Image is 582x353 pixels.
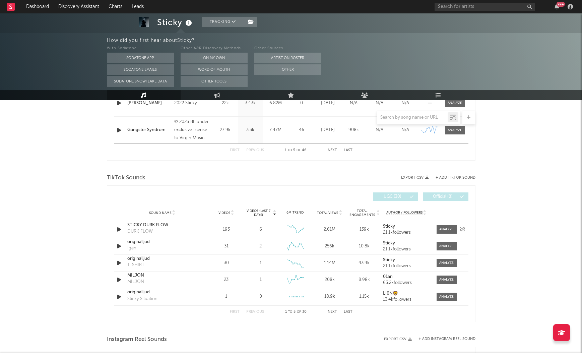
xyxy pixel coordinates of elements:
button: Export CSV [384,337,412,341]
div: 908k [342,127,365,133]
div: 256k [314,243,345,250]
div: Igen [127,245,136,252]
div: 1 [260,260,262,267]
div: + Add Instagram Reel Sound [412,337,475,341]
a: Sticky [383,241,430,246]
div: 1.15k [348,293,380,300]
button: Word Of Mouth [181,64,248,75]
div: N/A [394,100,416,107]
div: Other A&R Discovery Methods [181,45,248,53]
button: Sodatone App [107,53,174,63]
div: MILJON [127,272,197,279]
div: 23 [211,277,242,283]
div: 1.14M [314,260,345,267]
div: DURK FLOW [127,228,153,235]
div: 7.47M [265,127,286,133]
div: 6.82M [265,100,286,107]
strong: LI0N🦁 [383,291,398,296]
div: Sticky Situation [127,296,157,302]
strong: Sticky [383,241,395,245]
button: Last [344,310,352,314]
button: + Add TikTok Sound [429,176,475,180]
div: 30 [211,260,242,267]
div: 10.8k [348,243,380,250]
a: [PERSON_NAME] [127,100,171,107]
div: 139k [348,226,380,233]
div: 208k [314,277,345,283]
button: Previous [246,149,264,152]
div: 3.43k [240,100,261,107]
button: Sodatone Snowflake Data [107,76,174,87]
button: UGC(30) [373,192,418,201]
span: Sound Name [149,211,172,215]
span: Videos (last 7 days) [245,209,272,217]
button: Tracking [202,17,244,27]
strong: Sticky [383,258,395,262]
div: 13.4k followers [383,297,430,302]
input: Search by song name or URL [377,115,448,120]
span: Author / Followers [386,211,423,215]
button: Export CSV [401,176,429,180]
div: With Sodatone [107,45,174,53]
div: N/A [368,100,391,107]
div: 1 5 46 [277,146,314,155]
div: 1 5 30 [277,308,314,316]
span: UGC ( 30 ) [377,195,408,199]
div: 46 [290,127,313,133]
div: 22k [214,100,236,107]
div: 0 [290,100,313,107]
div: N/A [342,100,365,107]
button: Previous [246,310,264,314]
div: 193 [211,226,242,233]
span: Total Engagements [348,209,376,217]
div: 2.61M [314,226,345,233]
div: 27.9k [214,127,236,133]
a: STICKY DURK FLOW [127,222,197,229]
button: 99+ [555,4,559,9]
strong: Sticky [383,224,395,229]
button: Official(0) [423,192,468,201]
a: Sticky [383,258,430,262]
div: MILJON [127,279,144,285]
a: LI0N🦁 [383,291,430,296]
button: On My Own [181,53,248,63]
div: 1 [211,293,242,300]
div: 8.98k [348,277,380,283]
div: 43.9k [348,260,380,267]
button: Sodatone Emails [107,64,174,75]
strong: 01an [383,275,393,279]
div: T-SHIRT [127,262,144,269]
div: Sticky [157,17,194,28]
a: originalljud [127,289,197,296]
div: 21.1k followers [383,264,430,269]
a: originalljud [127,239,197,245]
button: Next [328,310,337,314]
div: 3.3k [240,127,261,133]
button: Last [344,149,352,152]
button: First [230,310,240,314]
button: Other [254,64,321,75]
button: Next [328,149,337,152]
div: 18.9k [314,293,345,300]
div: 63.2k followers [383,281,430,285]
div: © 2023 BL under exclusive license to Virgin Music Sweden/Universal Music [GEOGRAPHIC_DATA] [174,118,211,142]
span: TikTok Sounds [107,174,145,182]
div: 21.1k followers [383,247,430,252]
div: N/A [368,127,391,133]
span: to [288,149,292,152]
div: 2022 Sticky [174,99,211,107]
span: Instagram Reel Sounds [107,336,167,344]
span: to [288,310,292,313]
button: First [230,149,240,152]
div: 6 [259,226,262,233]
div: [DATE] [317,127,339,133]
a: originalljud [127,255,197,262]
span: Total Views [317,211,338,215]
a: Gangster Syndrom [127,127,171,133]
button: + Add Instagram Reel Sound [418,337,475,341]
